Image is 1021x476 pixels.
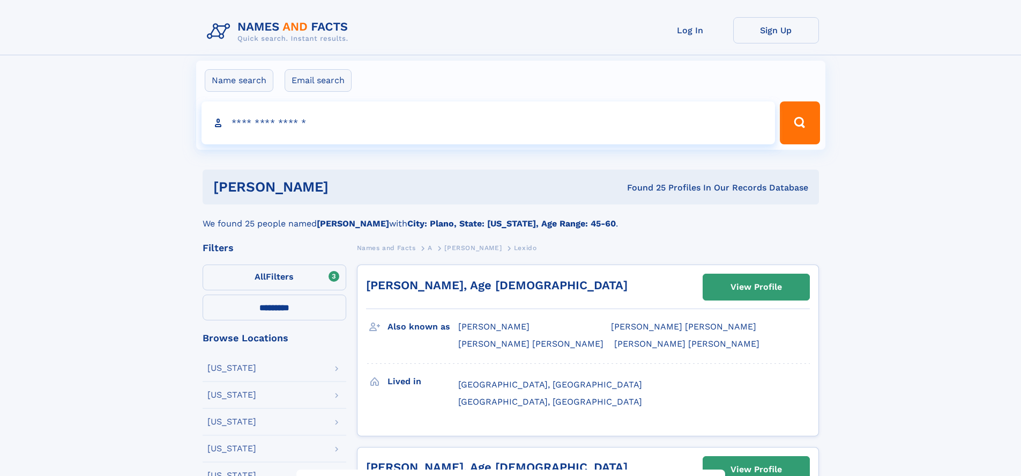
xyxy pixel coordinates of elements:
[317,218,389,229] b: [PERSON_NAME]
[207,418,256,426] div: [US_STATE]
[611,321,756,332] span: [PERSON_NAME] [PERSON_NAME]
[203,243,346,253] div: Filters
[444,244,502,252] span: [PERSON_NAME]
[366,279,628,292] a: [PERSON_NAME], Age [DEMOGRAPHIC_DATA]
[458,339,603,349] span: [PERSON_NAME] [PERSON_NAME]
[478,182,808,194] div: Found 25 Profiles In Our Records Database
[207,391,256,399] div: [US_STATE]
[458,321,530,332] span: [PERSON_NAME]
[647,17,733,43] a: Log In
[203,204,819,230] div: We found 25 people named with .
[207,364,256,372] div: [US_STATE]
[731,275,782,299] div: View Profile
[203,17,357,46] img: Logo Names and Facts
[202,101,776,144] input: search input
[387,318,458,336] h3: Also known as
[444,241,502,254] a: [PERSON_NAME]
[780,101,819,144] button: Search Button
[428,244,433,252] span: A
[458,397,642,407] span: [GEOGRAPHIC_DATA], [GEOGRAPHIC_DATA]
[514,244,537,252] span: Lexido
[387,372,458,391] h3: Lived in
[614,339,759,349] span: [PERSON_NAME] [PERSON_NAME]
[733,17,819,43] a: Sign Up
[285,69,352,92] label: Email search
[458,379,642,390] span: [GEOGRAPHIC_DATA], [GEOGRAPHIC_DATA]
[366,460,628,474] a: [PERSON_NAME], Age [DEMOGRAPHIC_DATA]
[357,241,416,254] a: Names and Facts
[428,241,433,254] a: A
[205,69,273,92] label: Name search
[203,333,346,343] div: Browse Locations
[207,444,256,453] div: [US_STATE]
[703,274,809,300] a: View Profile
[203,265,346,290] label: Filters
[255,272,266,282] span: All
[213,180,478,194] h1: [PERSON_NAME]
[407,218,616,229] b: City: Plano, State: [US_STATE], Age Range: 45-60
